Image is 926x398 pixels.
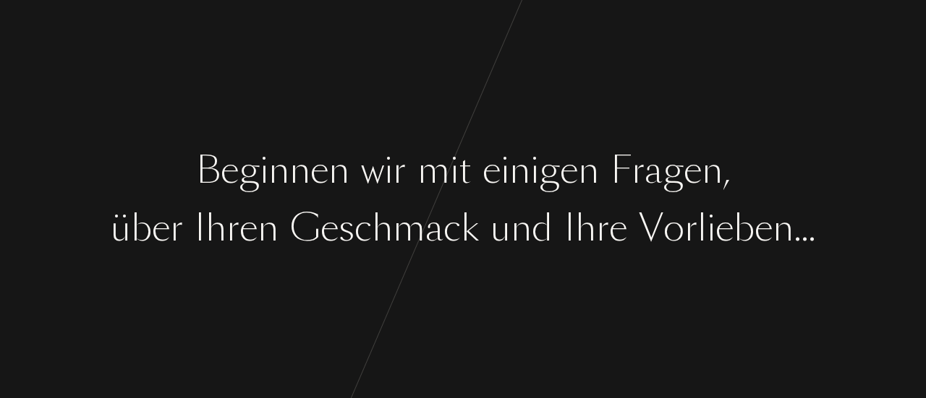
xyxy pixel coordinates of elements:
[170,201,183,255] div: r
[801,201,808,255] div: .
[425,201,443,255] div: a
[532,201,553,255] div: d
[443,201,461,255] div: c
[530,143,539,197] div: i
[715,201,734,255] div: e
[226,201,239,255] div: r
[290,201,320,255] div: G
[509,143,530,197] div: n
[384,143,393,197] div: i
[393,143,406,197] div: r
[707,201,715,255] div: i
[339,201,354,255] div: s
[268,143,289,197] div: n
[417,143,450,197] div: m
[734,201,755,255] div: b
[578,143,599,197] div: n
[639,201,663,255] div: V
[372,201,393,255] div: h
[663,143,684,197] div: g
[609,201,627,255] div: e
[393,201,425,255] div: m
[195,201,205,255] div: I
[560,143,578,197] div: e
[239,143,260,197] div: g
[260,143,268,197] div: i
[501,143,509,197] div: i
[539,143,560,197] div: g
[723,143,730,197] div: ,
[596,201,609,255] div: r
[196,143,221,197] div: B
[111,201,131,255] div: ü
[152,201,170,255] div: e
[459,143,471,197] div: t
[131,201,152,255] div: b
[702,143,723,197] div: n
[320,201,339,255] div: e
[564,201,575,255] div: I
[755,201,773,255] div: e
[450,143,459,197] div: i
[354,201,372,255] div: c
[361,143,384,197] div: w
[663,201,684,255] div: o
[310,143,328,197] div: e
[575,201,596,255] div: h
[697,201,707,255] div: l
[483,143,501,197] div: e
[258,201,279,255] div: n
[328,143,349,197] div: n
[490,201,511,255] div: u
[773,201,794,255] div: n
[808,201,815,255] div: .
[645,143,663,197] div: a
[684,201,697,255] div: r
[289,143,310,197] div: n
[221,143,239,197] div: e
[239,201,258,255] div: e
[611,143,632,197] div: F
[461,201,479,255] div: k
[511,201,532,255] div: n
[205,201,226,255] div: h
[632,143,645,197] div: r
[794,201,801,255] div: .
[684,143,702,197] div: e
